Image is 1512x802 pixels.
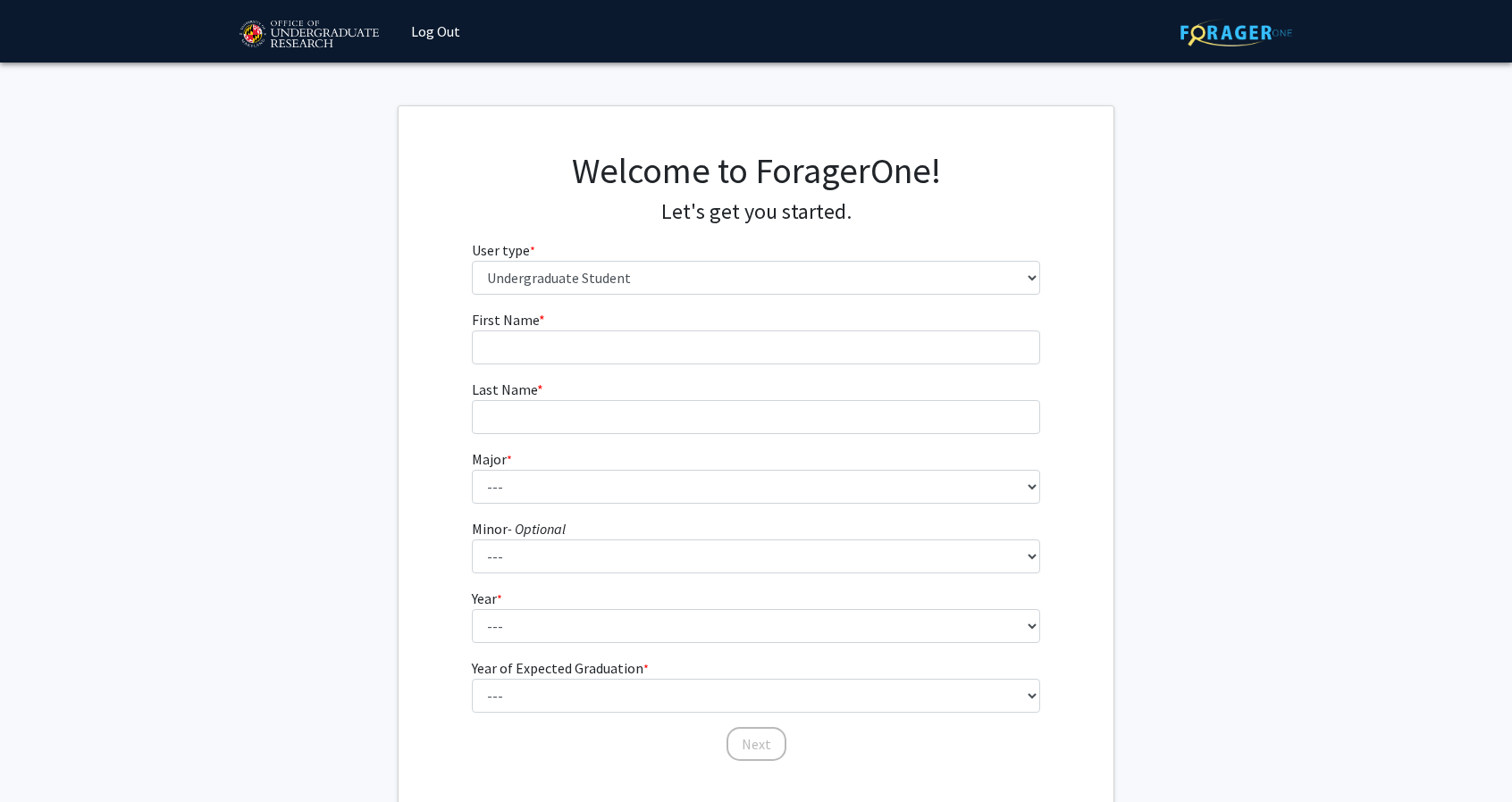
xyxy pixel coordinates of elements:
[472,311,539,329] span: First Name
[13,722,76,789] iframe: Chat
[472,518,566,539] label: Minor
[472,657,649,679] label: Year of Expected Graduation
[472,588,502,609] label: Year
[508,520,566,538] i: - Optional
[727,727,786,761] button: Next
[472,448,512,470] label: Major
[472,239,535,261] label: User type
[472,149,1041,192] h1: Welcome to ForagerOne!
[472,199,1041,225] h4: Let's get you started.
[233,13,384,57] img: University of Maryland Logo
[472,380,537,398] span: Last Name
[1180,19,1292,46] img: ForagerOne Logo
